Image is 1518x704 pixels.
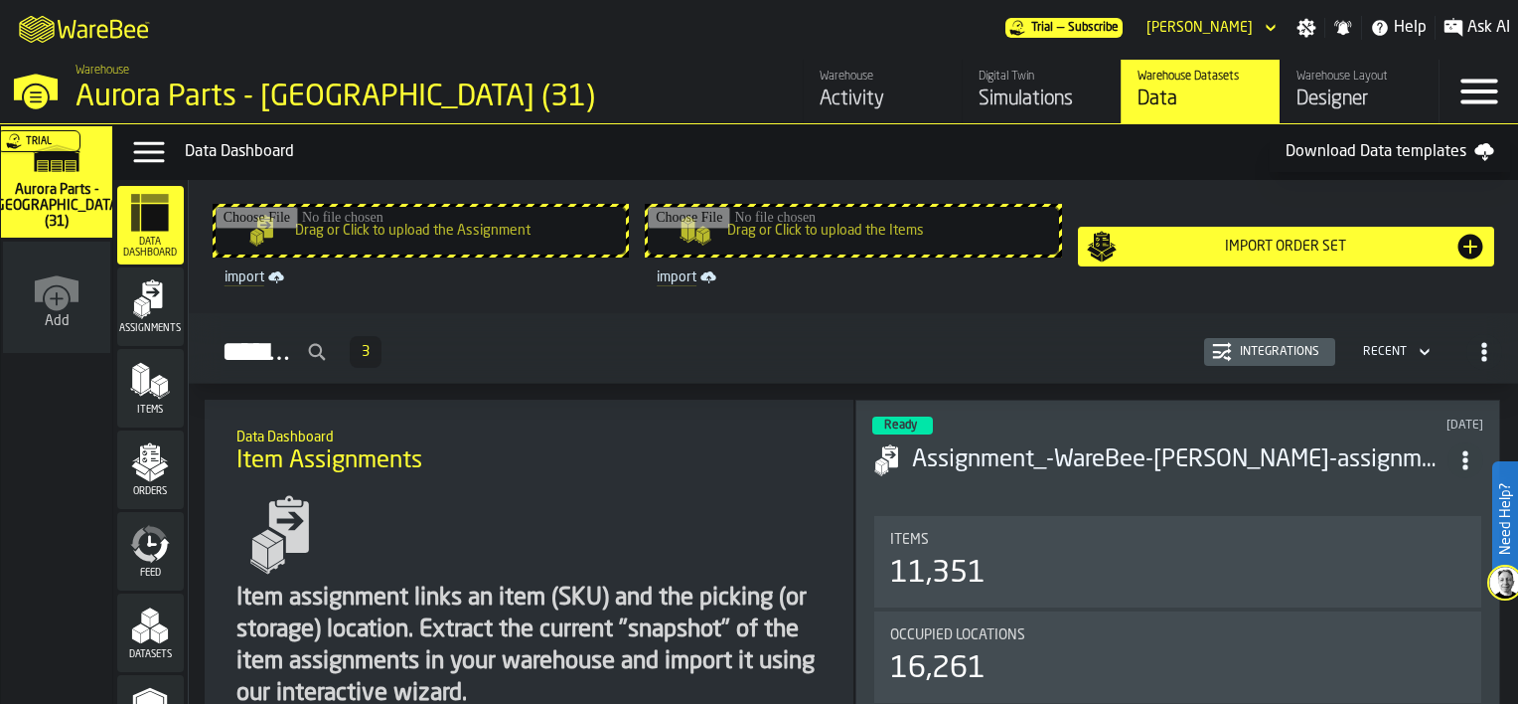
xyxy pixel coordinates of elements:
[1138,70,1264,84] div: Warehouse Datasets
[820,86,946,113] div: Activity
[117,323,184,334] span: Assignments
[45,313,70,329] span: Add
[76,64,129,78] span: Warehouse
[117,186,184,265] li: menu Data Dashboard
[890,556,986,592] div: 11,351
[189,313,1518,384] h2: button-Assignments
[1467,16,1510,40] span: Ask AI
[874,612,1481,703] div: stat-Occupied Locations
[1121,60,1280,123] a: link-to-/wh/i/aa2e4adb-2cd5-4688-aa4a-ec82bcf75d46/data
[1436,16,1518,40] label: button-toggle-Ask AI
[890,627,1025,643] span: Occupied Locations
[890,627,1465,643] div: Title
[185,140,1270,164] div: Data Dashboard
[874,516,1481,608] div: stat-Items
[1005,18,1123,38] a: link-to-/wh/i/aa2e4adb-2cd5-4688-aa4a-ec82bcf75d46/pricing/
[1057,21,1064,35] span: —
[117,405,184,416] span: Items
[912,444,1447,476] h3: Assignment_-WareBee-[PERSON_NAME]-assignment- V2080825.csv-2025-08-08
[803,60,962,123] a: link-to-/wh/i/aa2e4adb-2cd5-4688-aa4a-ec82bcf75d46/feed/
[1232,345,1327,359] div: Integrations
[1394,16,1427,40] span: Help
[117,649,184,660] span: Datasets
[1362,16,1435,40] label: button-toggle-Help
[1,126,112,242] a: link-to-/wh/i/aa2e4adb-2cd5-4688-aa4a-ec82bcf75d46/simulations
[872,417,933,435] div: status-3 2
[117,512,184,592] li: menu Feed
[1210,419,1483,433] div: Updated: 8/8/2025, 8:24:12 AM Created: 8/8/2025, 8:24:05 AM
[1325,18,1361,38] label: button-toggle-Notifications
[820,70,946,84] div: Warehouse
[1204,338,1335,366] button: button-Integrations
[890,532,1465,548] div: Title
[1289,18,1324,38] label: button-toggle-Settings
[236,426,822,445] h2: Sub Title
[117,594,184,673] li: menu Datasets
[1005,18,1123,38] div: Menu Subscription
[890,651,986,687] div: 16,261
[884,420,917,432] span: Ready
[1031,21,1053,35] span: Trial
[1138,16,1281,40] div: DropdownMenuValue-Bob Lueken Lueken
[117,431,184,510] li: menu Orders
[649,265,1057,289] a: link-to-/wh/i/aa2e4adb-2cd5-4688-aa4a-ec82bcf75d46/import/items/
[1440,60,1518,123] label: button-toggle-Menu
[912,444,1447,476] div: Assignment_-WareBee-Aurora Reno-assignment- V2080825.csv-2025-08-08
[1296,70,1423,84] div: Warehouse Layout
[117,237,184,259] span: Data Dashboard
[1363,345,1407,359] div: DropdownMenuValue-4
[1138,86,1264,113] div: Data
[362,345,370,359] span: 3
[26,136,52,147] span: Trial
[76,80,612,115] div: Aurora Parts - [GEOGRAPHIC_DATA] (31)
[236,445,422,477] span: Item Assignments
[962,60,1121,123] a: link-to-/wh/i/aa2e4adb-2cd5-4688-aa4a-ec82bcf75d46/simulations
[1146,20,1253,36] div: DropdownMenuValue-Bob Lueken Lueken
[1068,21,1119,35] span: Subscribe
[121,132,177,172] label: button-toggle-Data Menu
[1494,463,1516,575] label: Need Help?
[1296,86,1423,113] div: Designer
[3,242,110,357] a: link-to-/wh/new
[216,207,626,255] input: Drag or Click to upload the Assignment
[342,336,389,368] div: ButtonLoadMore-Load More-Prev-First-Last
[1270,132,1510,172] a: Download Data templates
[1078,227,1494,266] button: button-Import Order Set
[979,86,1105,113] div: Simulations
[221,416,837,487] div: title-Item Assignments
[890,532,929,548] span: Items
[117,267,184,347] li: menu Assignments
[217,265,625,289] a: link-to-/wh/i/aa2e4adb-2cd5-4688-aa4a-ec82bcf75d46/import/assignment/
[1118,239,1454,255] div: Import Order Set
[648,207,1058,255] input: Drag or Click to upload the Items
[117,568,184,579] span: Feed
[117,486,184,497] span: Orders
[117,349,184,429] li: menu Items
[1355,340,1435,364] div: DropdownMenuValue-4
[979,70,1105,84] div: Digital Twin
[1280,60,1439,123] a: link-to-/wh/i/aa2e4adb-2cd5-4688-aa4a-ec82bcf75d46/designer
